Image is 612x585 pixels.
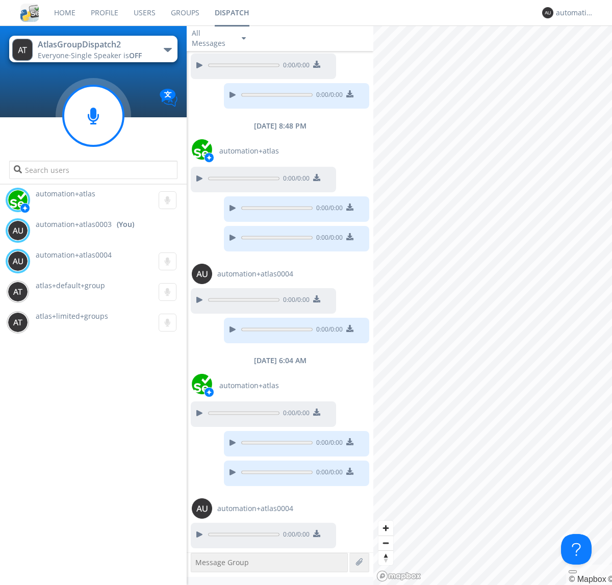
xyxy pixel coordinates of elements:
[378,536,393,550] span: Zoom out
[313,61,320,68] img: download media button
[160,89,177,107] img: Translation enabled
[9,36,177,62] button: AtlasGroupDispatch2Everyone·Single Speaker isOFF
[346,204,353,211] img: download media button
[346,90,353,97] img: download media button
[313,530,320,537] img: download media button
[313,409,320,416] img: download media button
[192,264,212,284] img: 373638.png
[129,50,142,60] span: OFF
[242,37,246,40] img: caret-down-sm.svg
[36,281,105,290] span: atlas+default+group
[36,311,108,321] span: atlas+limited+groups
[279,409,310,420] span: 0:00 / 0:00
[279,174,310,185] span: 0:00 / 0:00
[346,468,353,475] img: download media button
[38,39,152,50] div: AtlasGroupDispatch2
[561,534,592,565] iframe: Toggle Customer Support
[12,39,33,61] img: 373638.png
[36,189,95,198] span: automation+atlas
[378,536,393,550] button: Zoom out
[71,50,142,60] span: Single Speaker is
[313,174,320,181] img: download media button
[187,121,373,131] div: [DATE] 8:48 PM
[313,233,343,244] span: 0:00 / 0:00
[9,161,177,179] input: Search users
[8,312,28,333] img: 373638.png
[36,219,112,230] span: automation+atlas0003
[556,8,594,18] div: automation+atlas0003
[279,61,310,72] span: 0:00 / 0:00
[313,295,320,302] img: download media button
[346,325,353,332] img: download media button
[20,4,39,22] img: cddb5a64eb264b2086981ab96f4c1ba7
[38,50,152,61] div: Everyone ·
[346,233,353,240] img: download media button
[279,530,310,541] span: 0:00 / 0:00
[313,468,343,479] span: 0:00 / 0:00
[192,139,212,160] img: d2d01cd9b4174d08988066c6d424eccd
[376,570,421,582] a: Mapbox logo
[219,380,279,391] span: automation+atlas
[346,438,353,445] img: download media button
[569,570,577,573] button: Toggle attribution
[313,325,343,336] span: 0:00 / 0:00
[313,204,343,215] span: 0:00 / 0:00
[569,575,606,583] a: Mapbox
[187,355,373,366] div: [DATE] 6:04 AM
[217,269,293,279] span: automation+atlas0004
[279,295,310,307] span: 0:00 / 0:00
[313,90,343,101] span: 0:00 / 0:00
[219,146,279,156] span: automation+atlas
[36,250,112,260] span: automation+atlas0004
[217,503,293,514] span: automation+atlas0004
[192,374,212,394] img: d2d01cd9b4174d08988066c6d424eccd
[542,7,553,18] img: 373638.png
[8,251,28,271] img: 373638.png
[8,282,28,302] img: 373638.png
[192,498,212,519] img: 373638.png
[8,220,28,241] img: 373638.png
[8,190,28,210] img: d2d01cd9b4174d08988066c6d424eccd
[192,28,233,48] div: All Messages
[117,219,134,230] div: (You)
[378,550,393,565] button: Reset bearing to north
[378,521,393,536] button: Zoom in
[313,438,343,449] span: 0:00 / 0:00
